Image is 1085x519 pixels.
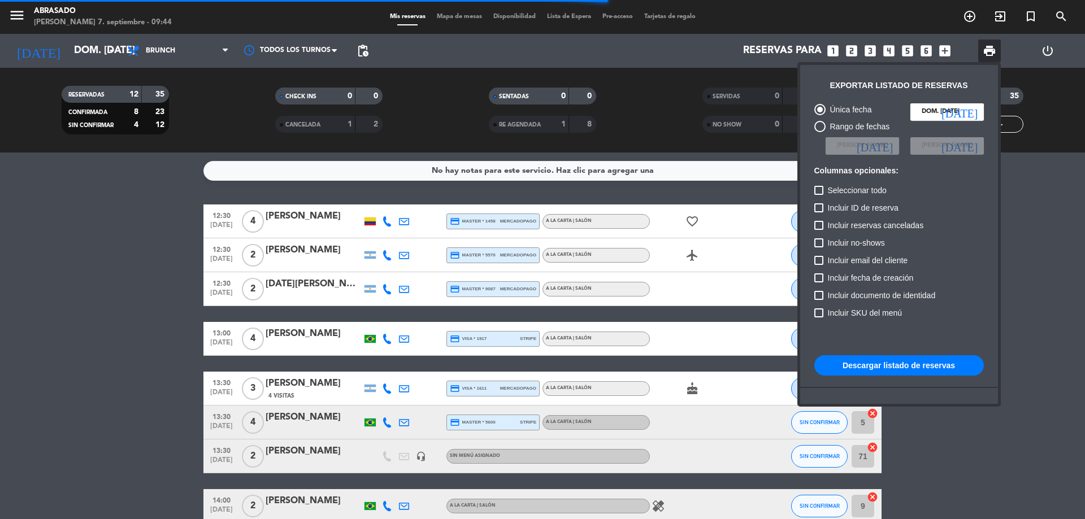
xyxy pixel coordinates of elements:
span: Incluir fecha de creación [828,271,914,285]
h6: Columnas opcionales: [814,166,984,176]
span: print [983,44,996,58]
span: pending_actions [356,44,370,58]
span: [PERSON_NAME] [837,141,888,151]
div: Única fecha [826,103,872,116]
span: Seleccionar todo [828,184,887,197]
i: [DATE] [857,140,893,151]
i: [DATE] [941,106,978,117]
button: Descargar listado de reservas [814,355,984,376]
span: [PERSON_NAME] [922,141,973,151]
div: Rango de fechas [826,120,890,133]
i: [DATE] [941,140,978,151]
span: Incluir no-shows [828,236,885,250]
span: Incluir documento de identidad [828,289,936,302]
span: Incluir ID de reserva [828,201,899,215]
span: Incluir email del cliente [828,254,908,267]
span: Incluir reservas canceladas [828,219,924,232]
span: Incluir SKU del menú [828,306,902,320]
div: Exportar listado de reservas [830,79,968,92]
